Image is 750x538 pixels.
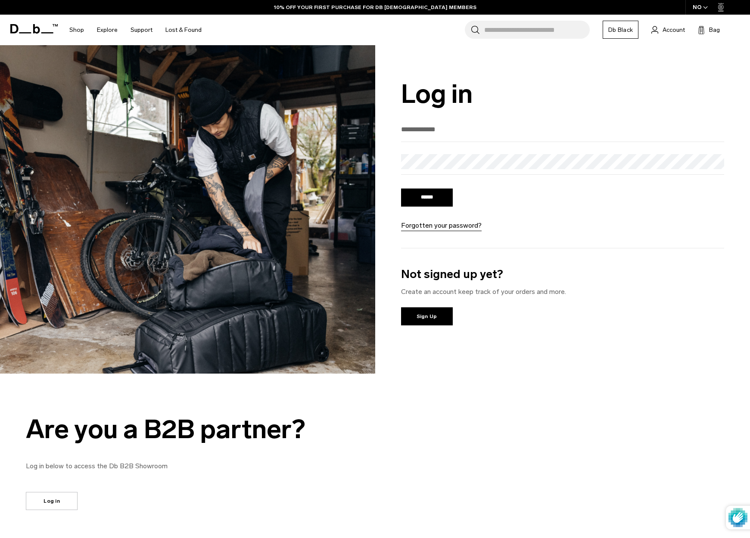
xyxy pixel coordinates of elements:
[663,25,685,34] span: Account
[401,307,453,325] a: Sign Up
[401,287,725,297] p: Create an account keep track of your orders and more.
[26,415,414,444] div: Are you a B2B partner?
[165,15,202,45] a: Lost & Found
[698,25,720,35] button: Bag
[69,15,84,45] a: Shop
[728,506,747,529] img: Protected by hCaptcha
[651,25,685,35] a: Account
[401,80,725,108] h1: Log in
[26,492,78,510] a: Log in
[603,21,638,39] a: Db Black
[274,3,476,11] a: 10% OFF YOUR FIRST PURCHASE FOR DB [DEMOGRAPHIC_DATA] MEMBERS
[709,25,720,34] span: Bag
[97,15,118,45] a: Explore
[401,266,725,283] h3: Not signed up yet?
[63,15,208,45] nav: Main Navigation
[26,461,414,471] p: Log in below to access the Db B2B Showroom
[131,15,152,45] a: Support
[401,220,482,231] a: Forgotten your password?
